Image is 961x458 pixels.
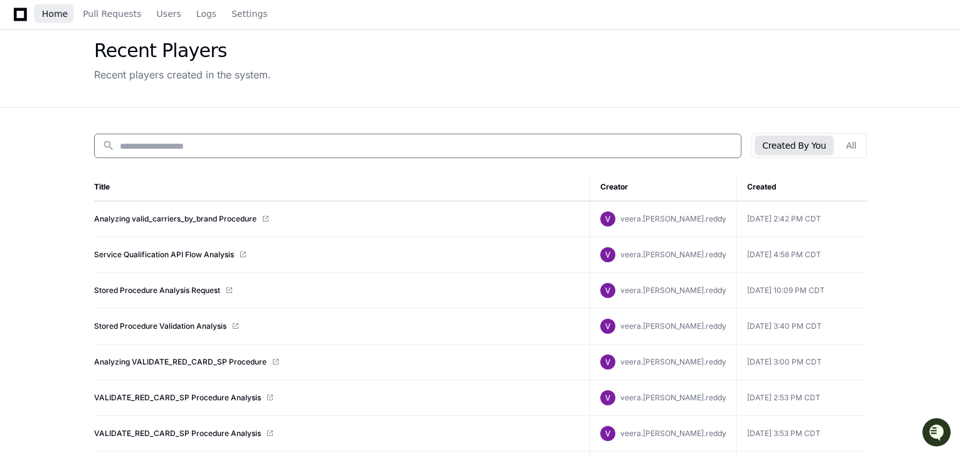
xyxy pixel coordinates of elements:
[736,273,867,309] td: [DATE] 10:09 PM CDT
[94,173,590,201] th: Title
[125,132,152,141] span: Pylon
[736,201,867,237] td: [DATE] 2:42 PM CDT
[921,417,955,450] iframe: Open customer support
[755,136,833,156] button: Created By You
[94,393,261,403] a: VALIDATE_RED_CARD_SP Procedure Analysis
[196,10,216,18] span: Logs
[43,106,159,116] div: We're available if you need us!
[42,10,68,18] span: Home
[88,131,152,141] a: Powered byPylon
[736,237,867,273] td: [DATE] 4:58 PM CDT
[600,283,615,298] img: ACg8ocIPcjzHIqFHb8K5NXwoMMYNW14ay_Q_j4qgYlRL-V6NWdrq2A=s96-c
[157,10,181,18] span: Users
[736,309,867,344] td: [DATE] 3:40 PM CDT
[94,357,267,367] a: Analyzing VALIDATE_RED_CARD_SP Procedure
[620,285,726,295] span: veera.[PERSON_NAME].reddy
[590,173,736,201] th: Creator
[600,247,615,262] img: ACg8ocIPcjzHIqFHb8K5NXwoMMYNW14ay_Q_j4qgYlRL-V6NWdrq2A=s96-c
[94,67,271,82] div: Recent players created in the system.
[620,250,726,259] span: veera.[PERSON_NAME].reddy
[600,426,615,441] img: ACg8ocIPcjzHIqFHb8K5NXwoMMYNW14ay_Q_j4qgYlRL-V6NWdrq2A=s96-c
[94,214,257,224] a: Analyzing valid_carriers_by_brand Procedure
[600,211,615,226] img: ACg8ocIPcjzHIqFHb8K5NXwoMMYNW14ay_Q_j4qgYlRL-V6NWdrq2A=s96-c
[620,393,726,402] span: veera.[PERSON_NAME].reddy
[736,344,867,380] td: [DATE] 3:00 PM CDT
[213,97,228,112] button: Start new chat
[620,429,726,438] span: veera.[PERSON_NAME].reddy
[94,429,261,439] a: VALIDATE_RED_CARD_SP Procedure Analysis
[736,173,867,201] th: Created
[600,319,615,334] img: ACg8ocIPcjzHIqFHb8K5NXwoMMYNW14ay_Q_j4qgYlRL-V6NWdrq2A=s96-c
[620,321,726,331] span: veera.[PERSON_NAME].reddy
[43,93,206,106] div: Start new chat
[736,380,867,416] td: [DATE] 2:53 PM CDT
[94,250,234,260] a: Service Qualification API Flow Analysis
[620,357,726,366] span: veera.[PERSON_NAME].reddy
[102,139,115,152] mat-icon: search
[83,10,141,18] span: Pull Requests
[13,50,228,70] div: Welcome
[13,93,35,116] img: 1756235613930-3d25f9e4-fa56-45dd-b3ad-e072dfbd1548
[94,321,226,331] a: Stored Procedure Validation Analysis
[839,136,864,156] button: All
[94,40,271,62] div: Recent Players
[231,10,267,18] span: Settings
[600,390,615,405] img: ACg8ocIPcjzHIqFHb8K5NXwoMMYNW14ay_Q_j4qgYlRL-V6NWdrq2A=s96-c
[600,354,615,370] img: ACg8ocIPcjzHIqFHb8K5NXwoMMYNW14ay_Q_j4qgYlRL-V6NWdrq2A=s96-c
[13,13,38,38] img: PlayerZero
[736,416,867,452] td: [DATE] 3:53 PM CDT
[620,214,726,223] span: veera.[PERSON_NAME].reddy
[94,285,220,296] a: Stored Procedure Analysis Request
